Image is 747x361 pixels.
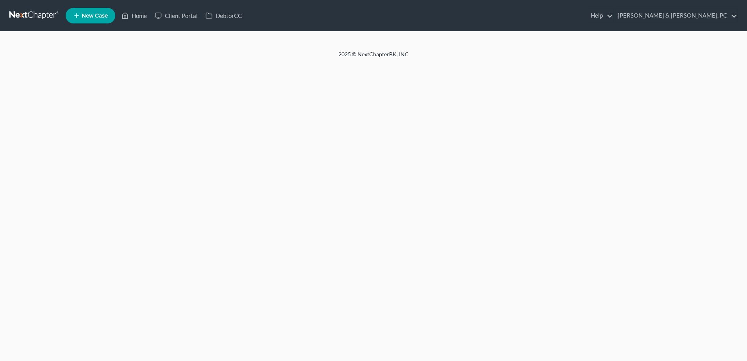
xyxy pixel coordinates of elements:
new-legal-case-button: New Case [66,8,115,23]
a: DebtorCC [202,9,246,23]
a: Help [587,9,613,23]
a: [PERSON_NAME] & [PERSON_NAME], PC [614,9,737,23]
a: Home [118,9,151,23]
div: 2025 © NextChapterBK, INC [151,50,596,64]
a: Client Portal [151,9,202,23]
